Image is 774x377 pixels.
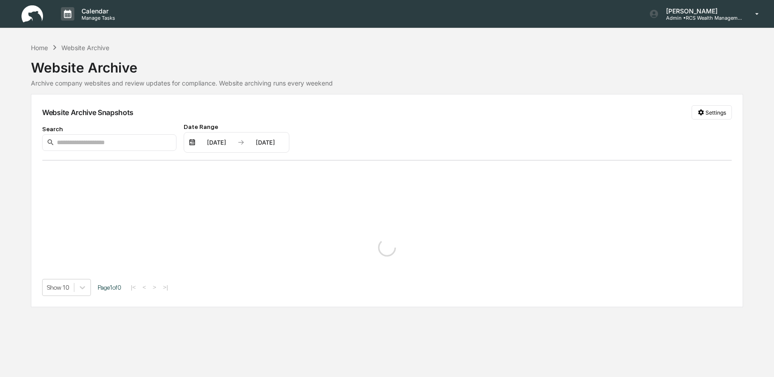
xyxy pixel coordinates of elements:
div: [DATE] [246,139,284,146]
p: Manage Tasks [74,15,120,21]
div: Website Archive [31,52,743,76]
img: arrow right [237,139,245,146]
button: >| [160,283,171,291]
div: Website Archive [61,44,109,51]
div: Website Archive Snapshots [42,108,133,117]
button: |< [128,283,138,291]
div: Date Range [184,123,289,130]
div: [DATE] [198,139,236,146]
button: Settings [692,105,732,120]
span: Page 1 of 0 [98,284,121,291]
div: Home [31,44,48,51]
button: > [150,283,159,291]
div: Archive company websites and review updates for compliance. Website archiving runs every weekend [31,79,743,87]
button: < [140,283,149,291]
p: [PERSON_NAME] [659,7,742,15]
p: Calendar [74,7,120,15]
p: Admin • RCS Wealth Management [659,15,742,21]
img: logo [21,5,43,23]
img: calendar [189,139,196,146]
div: Search [42,125,176,133]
